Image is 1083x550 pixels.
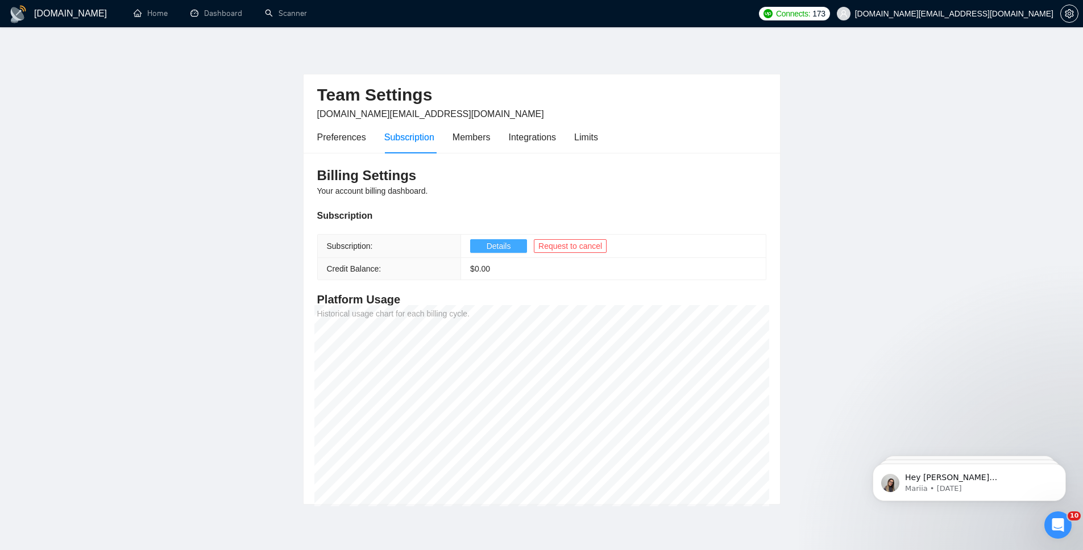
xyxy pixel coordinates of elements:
span: Subscription: [327,241,373,251]
span: 173 [812,7,825,20]
span: Connects: [776,7,810,20]
div: Integrations [509,130,557,144]
h3: Billing Settings [317,166,766,185]
span: setting [1061,9,1078,18]
a: setting [1060,9,1078,18]
button: Request to cancel [534,239,607,253]
div: Subscription [317,209,766,223]
img: logo [9,5,27,23]
h4: Platform Usage [317,291,766,307]
span: user [840,10,848,18]
div: Members [453,130,491,144]
a: searchScanner [265,9,307,18]
span: 10 [1068,511,1081,520]
a: dashboardDashboard [190,9,242,18]
img: upwork-logo.png [764,9,773,18]
div: Preferences [317,130,366,144]
span: Request to cancel [538,240,602,252]
h2: Team Settings [317,84,766,107]
button: setting [1060,5,1078,23]
span: $ 0.00 [470,264,490,273]
div: Subscription [384,130,434,144]
span: Your account billing dashboard. [317,186,428,195]
div: Limits [574,130,598,144]
iframe: Intercom notifications message [856,440,1083,519]
a: homeHome [134,9,168,18]
span: Credit Balance: [327,264,381,273]
span: Details [487,240,511,252]
iframe: Intercom live chat [1044,511,1072,539]
button: Details [470,239,527,253]
span: [DOMAIN_NAME][EMAIL_ADDRESS][DOMAIN_NAME] [317,109,544,119]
